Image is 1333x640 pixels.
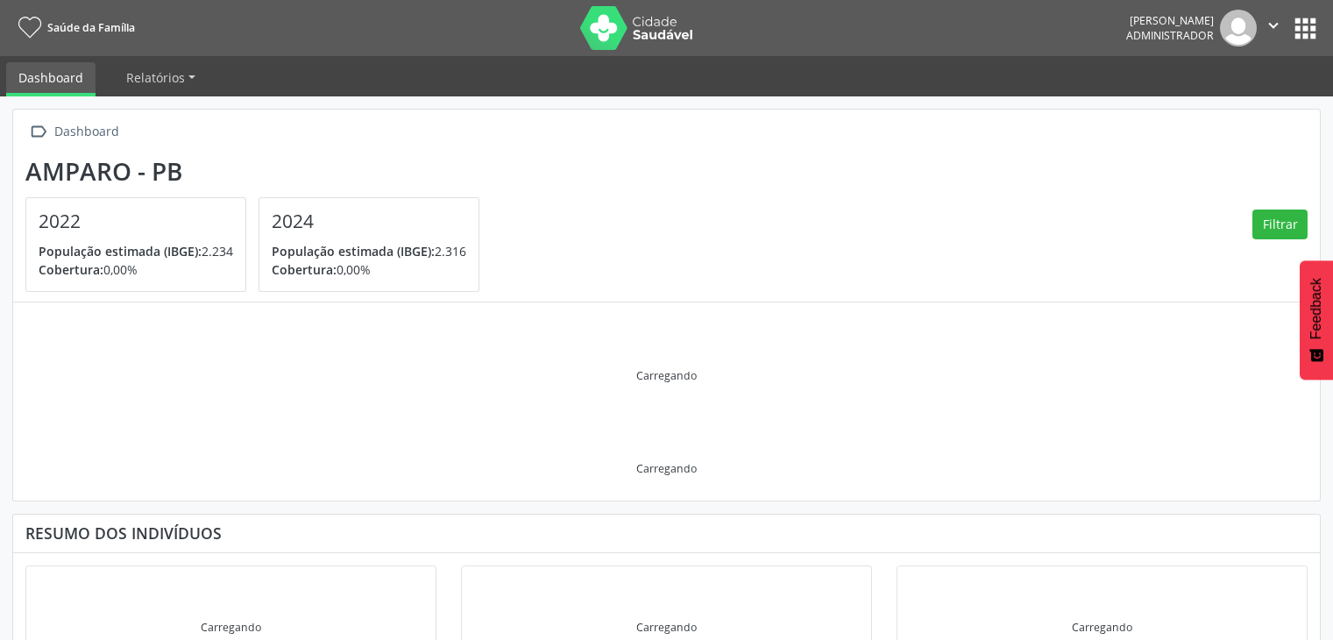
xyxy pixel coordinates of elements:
a:  Dashboard [25,119,122,145]
span: Relatórios [126,69,185,86]
span: Cobertura: [272,261,337,278]
h4: 2022 [39,210,233,232]
div: Resumo dos indivíduos [25,523,1308,543]
h4: 2024 [272,210,466,232]
span: População estimada (IBGE): [272,243,435,260]
span: Saúde da Família [47,20,135,35]
p: 2.234 [39,242,233,260]
a: Saúde da Família [12,13,135,42]
button: apps [1290,13,1321,44]
img: img [1220,10,1257,46]
div: Amparo - PB [25,157,492,186]
span: Cobertura: [39,261,103,278]
div: Carregando [636,368,697,383]
span: Feedback [1308,278,1324,339]
div: Dashboard [51,119,122,145]
button: Filtrar [1252,210,1308,239]
div: Carregando [636,620,697,635]
span: Administrador [1126,28,1214,43]
a: Relatórios [114,62,208,93]
i:  [1264,16,1283,35]
div: Carregando [201,620,261,635]
button: Feedback - Mostrar pesquisa [1300,260,1333,380]
div: Carregando [1072,620,1132,635]
a: Dashboard [6,62,96,96]
p: 0,00% [272,260,466,279]
p: 0,00% [39,260,233,279]
span: População estimada (IBGE): [39,243,202,260]
div: Carregando [636,461,697,476]
i:  [25,119,51,145]
p: 2.316 [272,242,466,260]
button:  [1257,10,1290,46]
div: [PERSON_NAME] [1126,13,1214,28]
